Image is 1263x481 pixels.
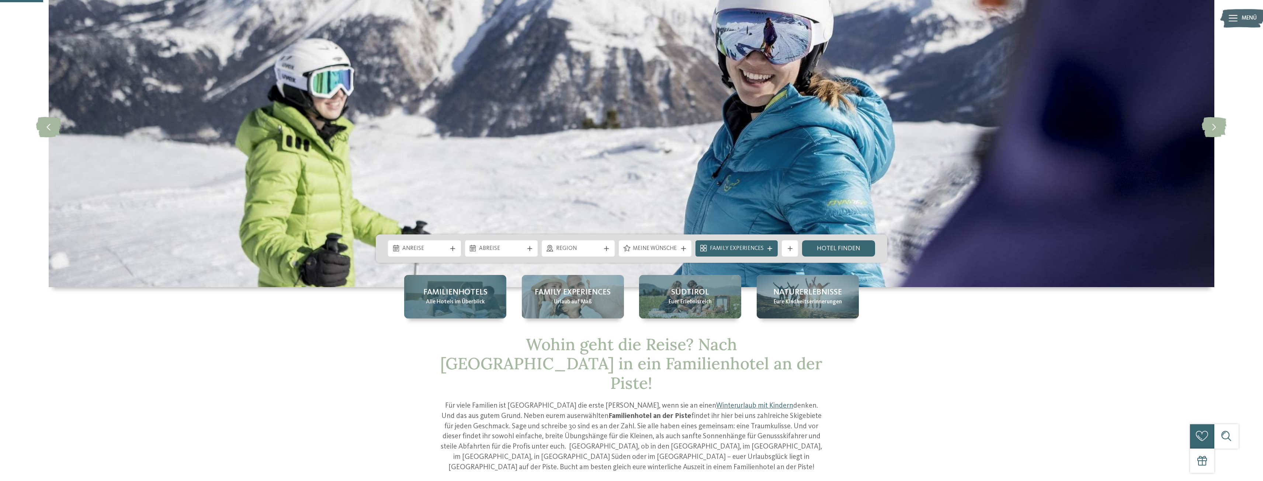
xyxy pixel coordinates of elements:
[608,412,691,420] strong: Familienhotel an der Piste
[426,298,485,306] span: Alle Hotels im Überblick
[556,245,601,253] span: Region
[404,275,506,318] a: Familienhotel an der Piste = Spaß ohne Ende Familienhotels Alle Hotels im Überblick
[402,245,447,253] span: Anreise
[757,275,859,318] a: Familienhotel an der Piste = Spaß ohne Ende Naturerlebnisse Eure Kindheitserinnerungen
[802,240,875,257] a: Hotel finden
[633,245,677,253] span: Meine Wünsche
[774,298,842,306] span: Eure Kindheitserinnerungen
[522,275,624,318] a: Familienhotel an der Piste = Spaß ohne Ende Family Experiences Urlaub auf Maß
[479,245,524,253] span: Abreise
[535,287,611,298] span: Family Experiences
[716,402,793,409] a: Winterurlaub mit Kindern
[423,287,487,298] span: Familienhotels
[773,287,842,298] span: Naturerlebnisse
[710,245,764,253] span: Family Experiences
[639,275,741,318] a: Familienhotel an der Piste = Spaß ohne Ende Südtirol Euer Erlebnisreich
[439,401,825,473] p: Für viele Familien ist [GEOGRAPHIC_DATA] die erste [PERSON_NAME], wenn sie an einen denken. Und d...
[554,298,592,306] span: Urlaub auf Maß
[669,298,712,306] span: Euer Erlebnisreich
[671,287,709,298] span: Südtirol
[440,334,822,394] span: Wohin geht die Reise? Nach [GEOGRAPHIC_DATA] in ein Familienhotel an der Piste!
